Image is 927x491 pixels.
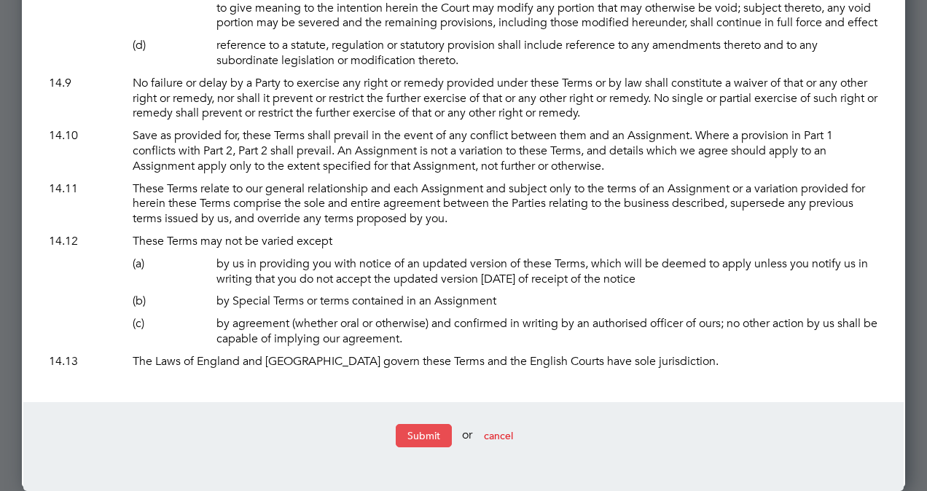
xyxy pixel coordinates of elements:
[484,429,513,442] span: cancel
[45,125,129,147] p: 14.10
[213,313,882,350] p: by agreement (whether oral or otherwise) and confirmed in writing by an authorised officer of our...
[129,72,882,125] p: No failure or delay by a Party to exercise any right or remedy provided under these Terms or by l...
[45,350,129,373] p: 14.13
[45,424,882,462] li: or
[213,253,882,291] p: by us in providing you with notice of an updated version of these Terms, which will be deemed to ...
[45,178,129,200] p: 14.11
[129,178,882,230] p: These Terms relate to our general relationship and each Assignment and subject only to the terms ...
[129,34,213,57] p: (d)
[213,290,882,313] p: by Special Terms or terms contained in an Assignment
[129,125,882,177] p: Save as provided for, these Terms shall prevail in the event of any conflict between them and an ...
[129,313,213,335] p: (c)
[45,72,129,95] p: 14.9
[396,424,452,447] button: Submit
[129,290,213,313] p: (b)
[129,230,882,253] p: These Terms may not be varied except
[129,350,882,373] p: The Laws of England and [GEOGRAPHIC_DATA] govern these Terms and the English Courts have sole jur...
[472,424,525,447] button: cancel
[129,253,213,275] p: (a)
[213,34,882,72] p: reference to a statute, regulation or statutory provision shall include reference to any amendmen...
[45,230,129,253] p: 14.12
